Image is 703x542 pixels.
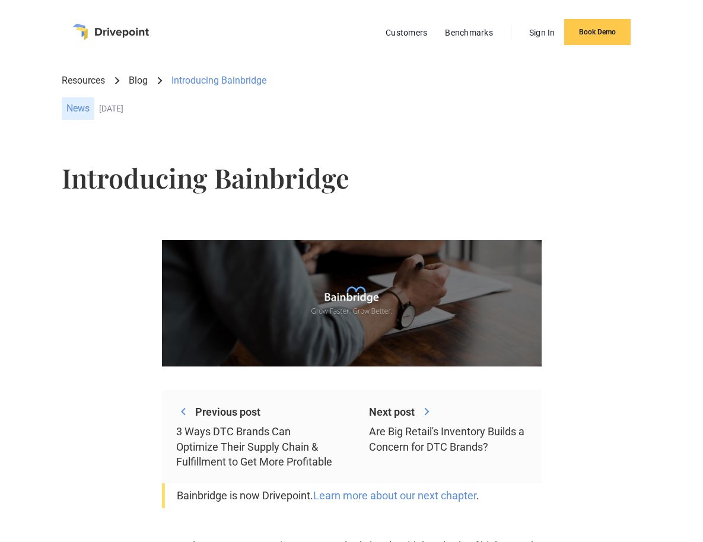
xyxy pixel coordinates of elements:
[62,74,105,87] a: Resources
[162,483,542,508] blockquote: Bainbridge is now Drivepoint. .
[523,25,561,40] a: Sign In
[99,104,641,114] div: [DATE]
[129,74,148,87] a: Blog
[195,404,260,419] div: Previous post
[369,404,415,419] div: Next post
[439,25,499,40] a: Benchmarks
[369,424,527,454] a: Are Big Retail's Inventory Builds a Concern for DTC Brands?
[62,97,94,120] div: News
[73,24,149,40] a: home
[176,424,334,469] a: 3 Ways DTC Brands Can Optimize Their Supply Chain & Fulfillment to Get More Profitable
[62,164,641,191] h1: Introducing Bainbridge
[564,19,631,45] a: Book Demo
[162,514,542,529] p: ‍
[171,74,266,87] div: Introducing Bainbridge
[313,489,476,502] a: Learn more about our next chapter
[176,404,334,469] a: Previous post3 Ways DTC Brands Can Optimize Their Supply Chain & Fulfillment to Get More Profitable
[380,25,433,40] a: Customers
[369,404,527,469] a: Next postAre Big Retail's Inventory Builds a Concern for DTC Brands?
